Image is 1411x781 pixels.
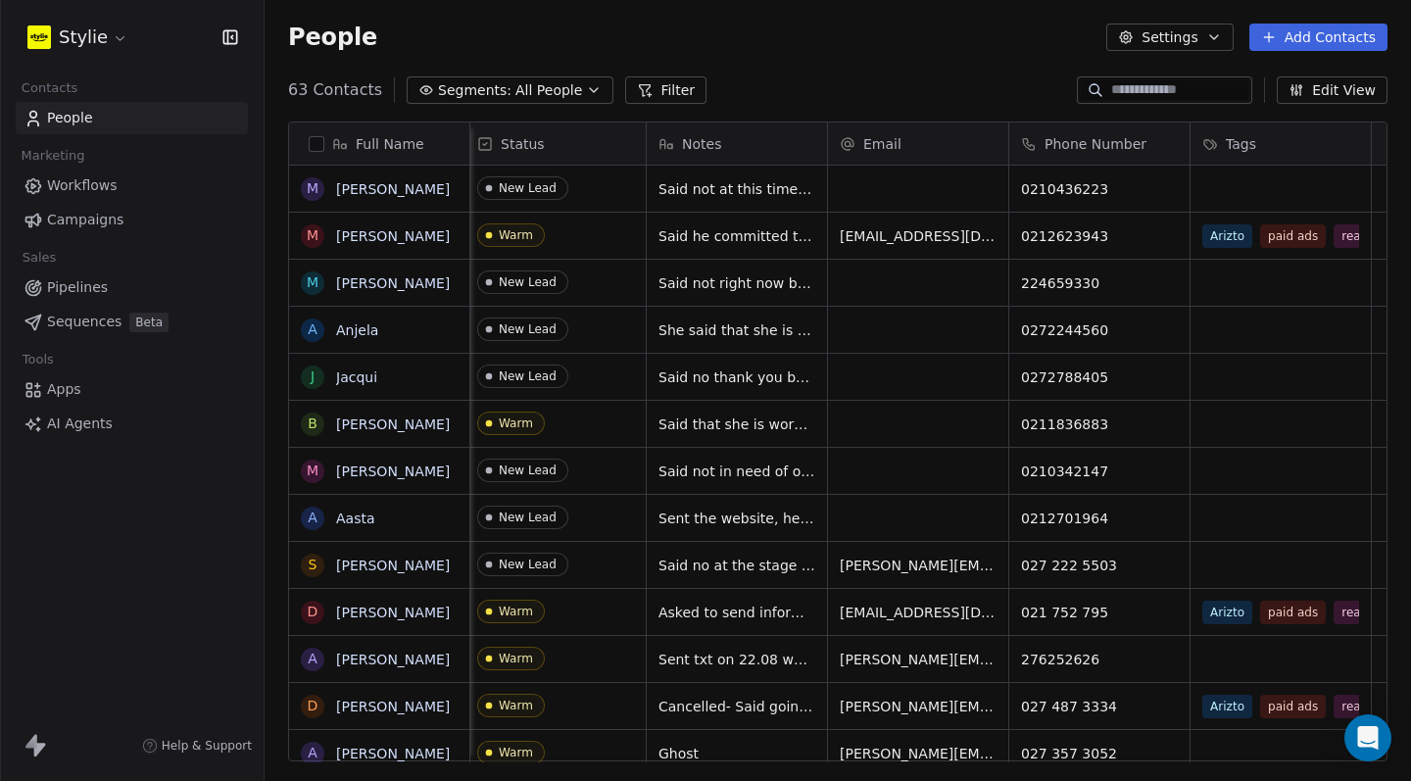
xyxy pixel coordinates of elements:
div: Open Intercom Messenger [1344,714,1391,761]
button: Add Contacts [1249,24,1387,51]
button: Settings [1106,24,1233,51]
span: paid ads [1260,224,1326,248]
span: 0210436223 [1021,179,1178,199]
div: A [308,649,317,669]
span: Said no at the stage but will keep in mind 22.08 [658,556,815,575]
div: Status [465,122,646,165]
span: Cancelled- Said going to wait to see what [PERSON_NAME] offers her in regards to marketing [658,697,815,716]
span: 0211836883 [1021,415,1178,434]
div: Warm [499,699,533,712]
span: People [288,23,377,52]
a: Aasta [336,511,375,526]
span: 224659330 [1021,273,1178,293]
span: Marketing [13,141,93,171]
span: 021 752 795 [1021,603,1178,622]
span: 0212701964 [1021,509,1178,528]
span: 027 487 3334 [1021,697,1178,716]
a: [PERSON_NAME] [336,464,450,479]
span: She said that she is not taken on any additional cost [658,320,815,340]
span: Pipelines [47,277,108,298]
span: Email [863,134,901,154]
a: [PERSON_NAME] [336,558,450,573]
a: Pipelines [16,271,248,304]
span: [PERSON_NAME][EMAIL_ADDRESS][DOMAIN_NAME] [840,697,997,716]
span: AI Agents [47,414,113,434]
div: New Lead [499,369,557,383]
div: A [308,508,317,528]
span: Phone Number [1045,134,1146,154]
div: New Lead [499,558,557,571]
span: Notes [682,134,721,154]
div: Warm [499,746,533,759]
div: Warm [499,416,533,430]
span: 63 Contacts [288,78,382,102]
a: Apps [16,373,248,406]
div: New Lead [499,511,557,524]
span: Sent txt on 22.08 was interested how all worked trying to put him though on meeting. Sent the fol... [658,650,815,669]
button: Stylie [24,21,132,54]
span: Asked to send information. Told I will follow up in a couple of weeks [658,603,815,622]
span: Said no thank you but we can do a follow up request in a month [658,367,815,387]
a: SequencesBeta [16,306,248,338]
span: 0212623943 [1021,226,1178,246]
button: Edit View [1277,76,1387,104]
div: A [308,319,317,340]
span: Sent the website, he said we all set. Check on him [DATE] or so. [658,509,815,528]
a: [PERSON_NAME] [336,605,450,620]
span: Segments: [438,80,511,101]
span: Sequences [47,312,122,332]
div: Full Name [289,122,469,165]
div: New Lead [499,275,557,289]
div: M [307,461,318,481]
span: Arizto [1202,224,1252,248]
span: 0272788405 [1021,367,1178,387]
span: Campaigns [47,210,123,230]
span: Apps [47,379,81,400]
a: Campaigns [16,204,248,236]
span: [EMAIL_ADDRESS][DOMAIN_NAME] [840,603,997,622]
span: Tools [14,345,62,374]
span: paid ads [1260,601,1326,624]
a: Jacqui [336,369,377,385]
span: Beta [129,313,169,332]
div: Tags [1191,122,1371,165]
div: New Lead [499,322,557,336]
span: Said not right now but we can try in a month or so [658,273,815,293]
span: Said not in need of our service but we can get back to him I think in a month [658,462,815,481]
a: [PERSON_NAME] [336,181,450,197]
div: Warm [499,605,533,618]
span: Sales [14,243,65,272]
div: A [308,743,317,763]
div: New Lead [499,464,557,477]
span: Said not at this time bit we can get back to them [658,179,815,199]
span: 027 222 5503 [1021,556,1178,575]
div: M [307,178,318,199]
a: [PERSON_NAME] [336,228,450,244]
a: [PERSON_NAME] [336,699,450,714]
div: Warm [499,652,533,665]
span: 276252626 [1021,650,1178,669]
span: 0210342147 [1021,462,1178,481]
span: Status [501,134,545,154]
span: All People [515,80,582,101]
span: Arizto [1202,601,1252,624]
div: B [308,414,317,434]
span: Said he committed to spend budget for the next 6 months.will come back to him later [658,226,815,246]
a: Anjela [336,322,378,338]
span: Tags [1226,134,1256,154]
span: Ghost [658,744,815,763]
div: grid [289,166,470,762]
a: AI Agents [16,408,248,440]
span: [EMAIL_ADDRESS][DOMAIN_NAME] [840,226,997,246]
span: 027 357 3052 [1021,744,1178,763]
span: Full Name [356,134,424,154]
span: Said that she is working part time and have a baby, so once she get back to normal she might need... [658,415,815,434]
span: Arizto [1202,695,1252,718]
div: M [307,225,318,246]
span: Stylie [59,24,108,50]
span: Workflows [47,175,118,196]
span: Contacts [13,73,86,103]
a: [PERSON_NAME] [336,652,450,667]
a: People [16,102,248,134]
img: stylie-square-yellow.svg [27,25,51,49]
